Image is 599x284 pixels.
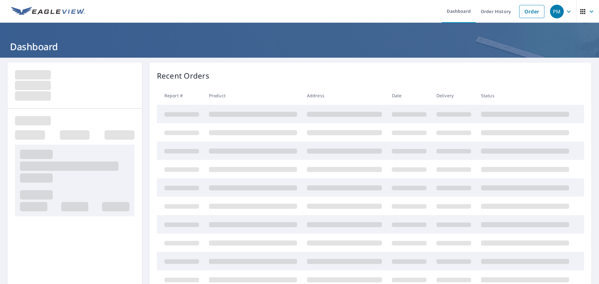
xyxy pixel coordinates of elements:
[431,86,476,105] th: Delivery
[157,70,209,81] p: Recent Orders
[550,5,564,18] div: PM
[387,86,431,105] th: Date
[204,86,302,105] th: Product
[302,86,387,105] th: Address
[157,86,204,105] th: Report #
[519,5,544,18] a: Order
[476,86,574,105] th: Status
[11,7,85,16] img: EV Logo
[7,40,592,53] h1: Dashboard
